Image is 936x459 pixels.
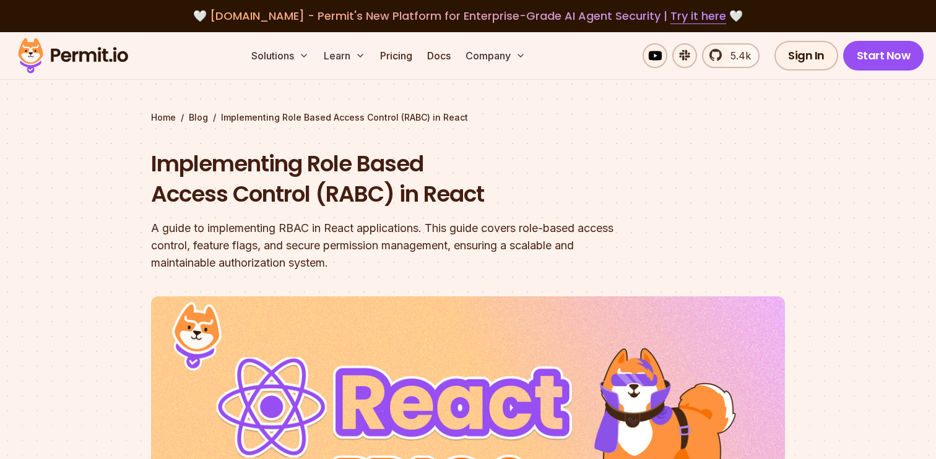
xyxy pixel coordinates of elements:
[375,43,417,68] a: Pricing
[843,41,924,71] a: Start Now
[774,41,838,71] a: Sign In
[702,43,760,68] a: 5.4k
[151,111,785,124] div: / /
[12,35,134,77] img: Permit logo
[30,7,906,25] div: 🤍 🤍
[461,43,531,68] button: Company
[319,43,370,68] button: Learn
[246,43,314,68] button: Solutions
[151,220,626,272] div: A guide to implementing RBAC in React applications. This guide covers role-based access control, ...
[670,8,726,24] a: Try it here
[422,43,456,68] a: Docs
[723,48,751,63] span: 5.4k
[151,111,176,124] a: Home
[151,148,626,210] h1: Implementing Role Based Access Control (RABC) in React
[189,111,208,124] a: Blog
[210,8,726,24] span: [DOMAIN_NAME] - Permit's New Platform for Enterprise-Grade AI Agent Security |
